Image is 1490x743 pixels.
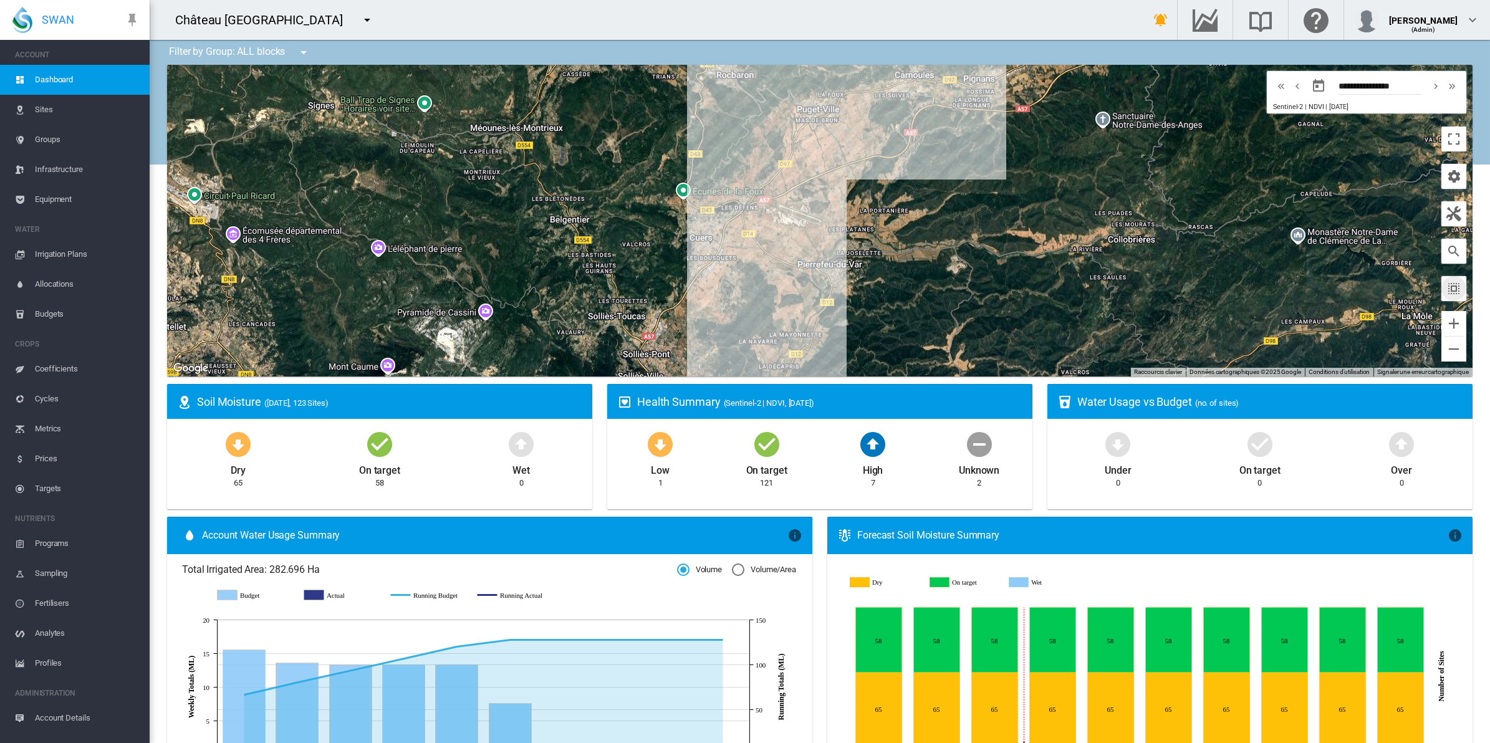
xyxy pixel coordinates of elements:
span: Total Irrigated Area: 282.696 Ha [182,563,677,577]
md-icon: icon-chevron-double-right [1445,79,1459,93]
div: 1 [658,477,663,489]
button: icon-chevron-left [1289,79,1305,93]
span: Sites [35,95,140,125]
g: On target Oct 07, 2025 58 [1319,608,1365,673]
a: Ouvrir cette zone dans Google Maps (dans une nouvelle fenêtre) [170,360,211,376]
div: Over [1391,459,1412,477]
g: On target Oct 05, 2025 58 [1203,608,1249,673]
div: 0 [519,477,524,489]
img: SWAN-Landscape-Logo-Colour-drop.png [12,7,32,33]
div: Low [651,459,670,477]
span: Fertilisers [35,588,140,618]
span: CROPS [15,334,140,354]
g: On target [931,577,1002,589]
circle: Running Budget Aug 27 120.15 [454,644,459,649]
span: ([DATE], 123 Sites) [264,398,329,408]
span: (no. of sites) [1195,398,1239,408]
md-icon: icon-information [1448,528,1463,543]
div: 0 [1400,477,1404,489]
circle: Running Budget Sep 17 127.77 [614,637,619,642]
md-icon: icon-checkbox-marked-circle [752,429,782,459]
g: On target Oct 03, 2025 58 [1087,608,1133,673]
g: Running Actual [478,590,552,601]
button: Raccourcis clavier [1134,368,1182,376]
button: Zoom avant [1441,311,1466,336]
div: 58 [375,477,384,489]
md-radio-button: Volume/Area [732,564,796,576]
div: 0 [1257,477,1262,489]
span: Sampling [35,558,140,588]
g: Budget [218,590,292,601]
g: On target Oct 02, 2025 58 [1029,608,1075,673]
button: icon-bell-ring [1148,7,1173,32]
span: (Admin) [1411,26,1436,33]
span: Targets [35,474,140,504]
div: 2 [977,477,981,489]
img: profile.jpg [1354,7,1379,32]
circle: Running Budget Aug 6 80.18 [294,680,299,685]
span: Coefficients [35,354,140,384]
md-icon: icon-map-marker-radius [177,395,192,410]
md-icon: icon-pin [125,12,140,27]
md-icon: icon-arrow-up-bold-circle [858,429,888,459]
circle: Running Budget Jul 30 66.54 [241,692,246,697]
circle: Running Budget Aug 13 93.5 [348,668,353,673]
md-icon: Go to the Data Hub [1190,12,1220,27]
g: On target Oct 04, 2025 58 [1145,608,1191,673]
span: Prices [35,444,140,474]
span: WATER [15,219,140,239]
tspan: 10 [203,684,209,691]
div: Soil Moisture [197,394,582,410]
tspan: 15 [203,650,209,658]
md-icon: icon-magnify [1446,244,1461,259]
md-radio-button: Volume [677,564,722,576]
span: Cycles [35,384,140,414]
span: (Sentinel-2 | NDVI, [DATE]) [724,398,814,408]
span: Metrics [35,414,140,444]
circle: Running Budget Aug 20 106.83 [401,656,406,661]
g: On target Oct 06, 2025 58 [1261,608,1307,673]
md-icon: icon-chevron-left [1291,79,1304,93]
md-icon: icon-menu-down [296,45,311,60]
md-icon: icon-arrow-down-bold-circle [1103,429,1133,459]
span: Groups [35,125,140,155]
md-icon: icon-heart-box-outline [617,395,632,410]
span: Programs [35,529,140,558]
span: Dashboard [35,65,140,95]
div: Filter by Group: ALL blocks [160,40,320,65]
md-icon: icon-chevron-double-left [1274,79,1288,93]
md-icon: icon-checkbox-marked-circle [365,429,395,459]
div: Under [1105,459,1132,477]
div: 121 [760,477,773,489]
div: Unknown [959,459,999,477]
g: Wet [1012,577,1083,589]
div: 65 [234,477,243,489]
md-icon: icon-thermometer-lines [837,528,852,543]
div: On target [359,459,400,477]
div: Water Usage vs Budget [1077,394,1463,410]
md-icon: icon-chevron-right [1429,79,1443,93]
circle: Running Budget Sep 10 127.77 [560,637,565,642]
tspan: 20 [203,616,209,624]
circle: Running Budget Sep 3 127.77 [507,637,512,642]
button: icon-menu-down [291,40,316,65]
span: Budgets [35,299,140,329]
div: Château [GEOGRAPHIC_DATA] [175,11,354,29]
button: Zoom arrière [1441,337,1466,362]
g: Dry [850,577,921,589]
md-icon: icon-cup-water [1057,395,1072,410]
md-icon: icon-checkbox-marked-circle [1245,429,1275,459]
span: Analytes [35,618,140,648]
a: Conditions d'utilisation [1309,368,1370,375]
md-icon: icon-select-all [1446,281,1461,296]
img: Google [170,360,211,376]
g: On target Oct 08, 2025 58 [1377,608,1423,673]
div: Dry [231,459,246,477]
span: Account Details [35,703,140,733]
span: Profiles [35,648,140,678]
md-icon: icon-water [182,528,197,543]
tspan: Number of Sites [1437,651,1446,701]
span: Données cartographiques ©2025 Google [1190,368,1300,375]
span: Allocations [35,269,140,299]
button: icon-select-all [1441,276,1466,301]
